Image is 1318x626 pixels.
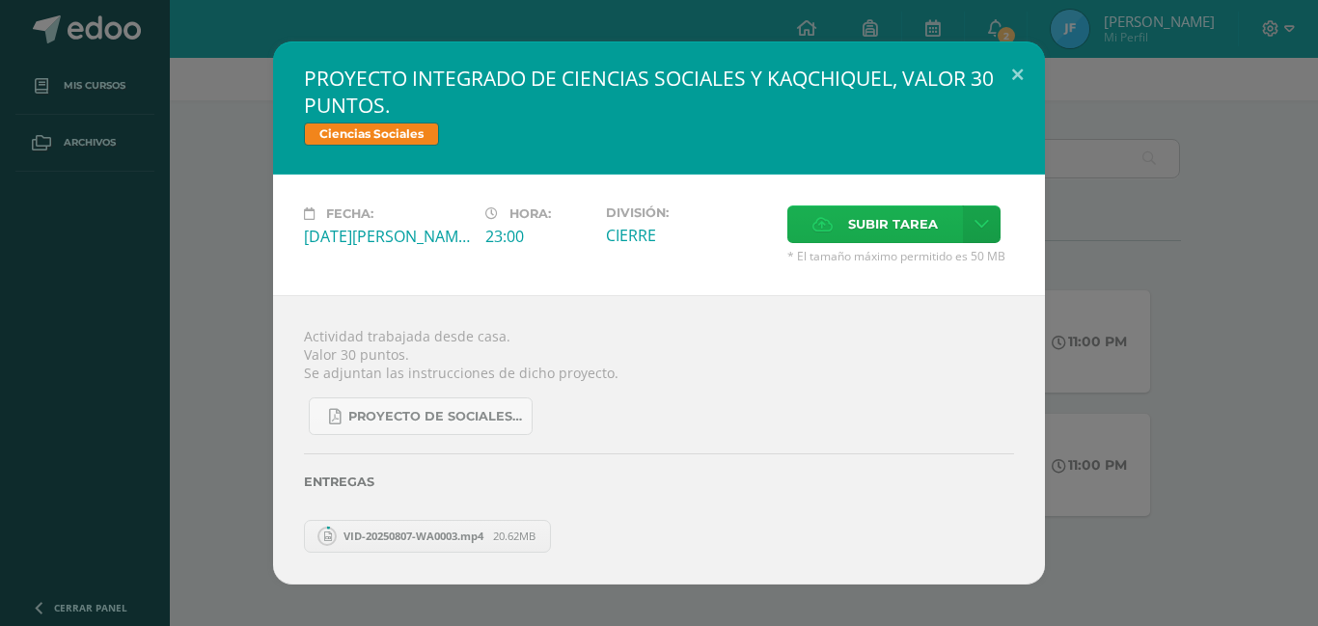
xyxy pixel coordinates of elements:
button: Close (Esc) [990,41,1045,107]
h2: PROYECTO INTEGRADO DE CIENCIAS SOCIALES Y KAQCHIQUEL, VALOR 30 PUNTOS. [304,65,1014,119]
div: 23:00 [485,226,590,247]
span: VID-20250807-WA0003.mp4 [334,529,493,543]
label: División: [606,205,772,220]
span: * El tamaño máximo permitido es 50 MB [787,248,1014,264]
span: Hora: [509,206,551,221]
span: Fecha: [326,206,373,221]
label: Entregas [304,475,1014,489]
div: [DATE][PERSON_NAME] [304,226,470,247]
span: Subir tarea [848,206,938,242]
div: CIERRE [606,225,772,246]
span: Proyecto de Sociales y Kaqchikel_3ra. Unidad (1).pdf [348,409,522,424]
a: VID-20250807-WA0003.mp4 [304,520,551,553]
div: Actividad trabajada desde casa. Valor 30 puntos. Se adjuntan las instrucciones de dicho proyecto. [273,295,1045,584]
span: 20.62MB [493,529,535,543]
a: Proyecto de Sociales y Kaqchikel_3ra. Unidad (1).pdf [309,397,533,435]
span: Ciencias Sociales [304,122,439,146]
